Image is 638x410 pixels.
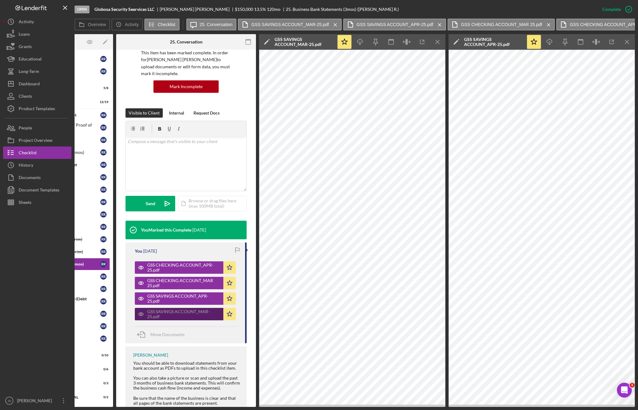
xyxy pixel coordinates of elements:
[135,277,236,289] button: GSS CHECKING ACCOUNT_MAR 25.pdf
[100,68,107,74] div: R R
[100,236,107,242] div: R R
[129,108,160,118] div: Visible to Client
[75,19,110,30] button: Overview
[88,22,106,27] label: Overview
[158,22,175,27] label: Checklist
[19,196,31,210] div: Sheets
[186,19,237,30] button: 25. Conversation
[150,332,185,337] span: Move Documents
[19,78,40,92] div: Dashboard
[141,228,191,232] div: You Marked this Complete
[3,122,71,134] button: People
[630,383,635,388] span: 1
[19,53,42,67] div: Educational
[190,108,223,118] button: Request Docs
[3,159,71,171] button: History
[100,323,107,329] div: R R
[238,19,341,30] button: GSS SAVINGS ACCOUNT_MAR-25.pdf
[147,309,220,319] div: GSS SAVINGS ACCOUNT_MAR-25.pdf
[112,19,143,30] button: Activity
[19,16,34,29] div: Activity
[100,149,107,155] div: R R
[133,353,168,358] div: [PERSON_NAME]
[3,90,71,102] button: Clients
[19,171,41,185] div: Documents
[100,162,107,168] div: R R
[135,261,236,274] button: GSS CHECKING ACCOUNT_APR-25.pdf
[125,196,175,211] button: Send
[166,108,187,118] button: Internal
[19,65,39,79] div: Long-Term
[596,3,635,16] button: Complete
[19,40,32,54] div: Grants
[94,7,154,12] b: Globosa Security Seervices LLC
[343,19,446,30] button: GSS SAVINGS ACCOUNT_APR-25.pdf
[267,7,280,12] div: 120 mo
[286,7,399,12] div: 25. Business Bank Statements (3mos) ([PERSON_NAME] R.)
[97,86,108,90] div: 5 / 8
[3,78,71,90] button: Dashboard
[464,37,523,47] div: GSS SAVINGS ACCOUNT_APR-25.pdf
[135,327,191,342] button: Move Documents
[3,394,71,407] button: JD[PERSON_NAME]
[275,37,334,47] div: GSS SAVINGS ACCOUNT_MAR-25.pdf
[194,108,220,118] div: Request Docs
[602,3,621,16] div: Complete
[19,90,32,104] div: Clients
[100,199,107,205] div: R R
[235,7,253,12] span: $150,000
[97,395,108,399] div: 0 / 2
[169,108,184,118] div: Internal
[19,184,59,198] div: Document Templates
[3,171,71,184] button: Documents
[19,159,33,173] div: History
[617,383,632,398] iframe: Intercom live chat
[100,187,107,193] div: R R
[97,100,108,104] div: 12 / 19
[125,22,139,27] label: Activity
[192,228,206,232] time: 2025-06-17 20:47
[144,19,180,30] button: Checklist
[16,394,56,408] div: [PERSON_NAME]
[135,249,142,254] div: You
[100,261,107,267] div: R R
[3,16,71,28] button: Activity
[3,184,71,196] button: Document Templates
[3,53,71,65] button: Educational
[357,22,433,27] label: GSS SAVINGS ACCOUNT_APR-25.pdf
[97,381,108,385] div: 0 / 3
[19,102,55,116] div: Product Templates
[146,196,155,211] div: Send
[3,40,71,53] button: Grants
[153,80,219,93] button: Mark Incomplete
[3,28,71,40] a: Loans
[100,56,107,62] div: R R
[19,146,37,160] div: Checklist
[200,22,233,27] label: 25. Conversation
[100,273,107,280] div: R R
[3,102,71,115] button: Product Templates
[3,134,71,146] button: Project Overview
[100,211,107,218] div: R R
[100,298,107,304] div: R R
[3,65,71,78] button: Long-Term
[135,308,236,320] button: GSS SAVINGS ACCOUNT_MAR-25.pdf
[19,134,52,148] div: Project Overview
[135,292,236,305] button: GSS SAVINGS ACCOUNT_APR-25.pdf
[3,146,71,159] a: Checklist
[170,39,203,44] div: 25. Conversation
[97,354,108,357] div: 0 / 10
[7,399,11,403] text: JD
[3,196,71,209] button: Sheets
[97,367,108,371] div: 0 / 6
[141,49,231,77] p: This item has been marked complete. In order for [PERSON_NAME] [PERSON_NAME] to upload documents ...
[254,7,266,12] div: 13.5 %
[100,224,107,230] div: R R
